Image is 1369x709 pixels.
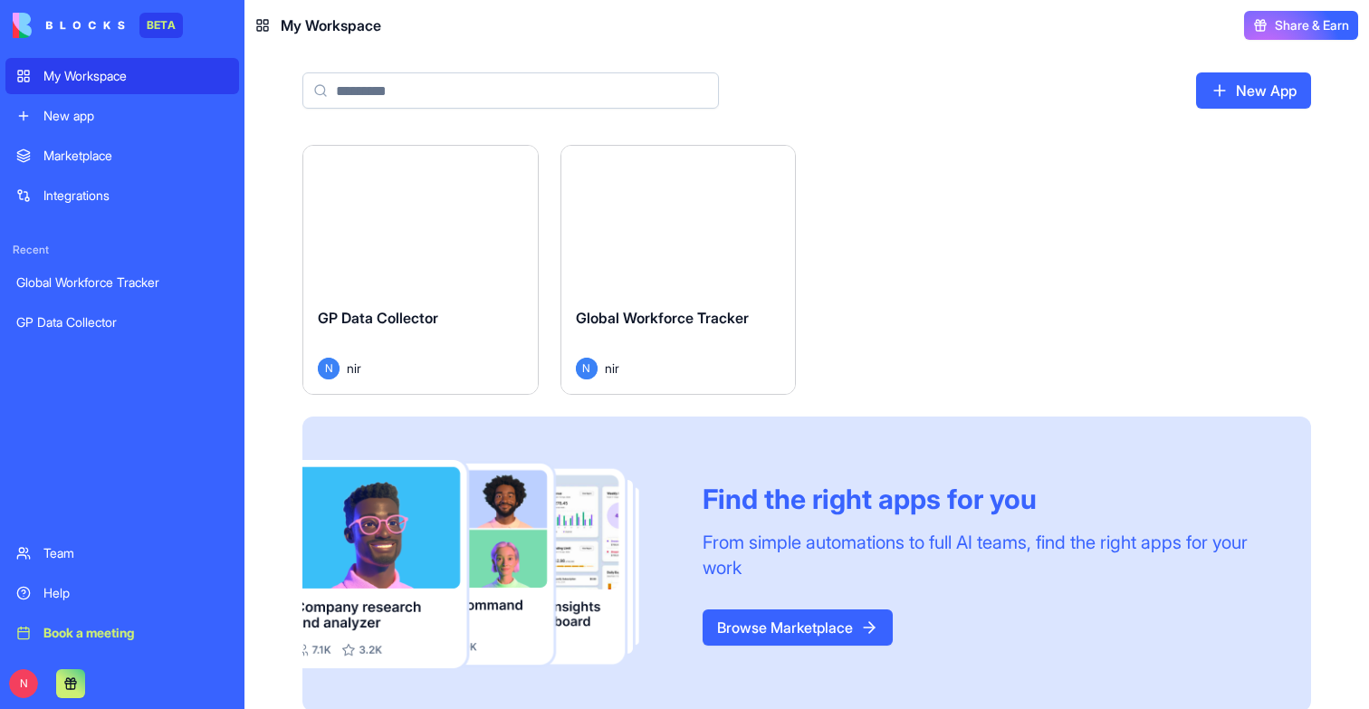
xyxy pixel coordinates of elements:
div: New app [43,107,228,125]
img: Frame_181_egmpey.png [302,460,674,668]
span: N [576,358,598,379]
a: Browse Marketplace [703,609,893,646]
div: GP Data Collector [16,313,228,331]
a: Help [5,575,239,611]
div: Find the right apps for you [703,483,1268,515]
span: nir [347,359,361,378]
div: My Workspace [43,67,228,85]
div: Team [43,544,228,562]
span: N [318,358,340,379]
span: Recent [5,243,239,257]
button: Share & Earn [1244,11,1358,40]
div: Book a meeting [43,624,228,642]
a: BETA [13,13,183,38]
div: BETA [139,13,183,38]
span: Share & Earn [1275,16,1349,34]
div: Help [43,584,228,602]
div: From simple automations to full AI teams, find the right apps for your work [703,530,1268,580]
img: logo [13,13,125,38]
a: Global Workforce TrackerNnir [560,145,797,395]
div: Integrations [43,187,228,205]
span: Global Workforce Tracker [576,309,749,327]
a: Global Workforce Tracker [5,264,239,301]
span: nir [605,359,619,378]
a: Marketplace [5,138,239,174]
a: New App [1196,72,1311,109]
a: New app [5,98,239,134]
div: Marketplace [43,147,228,165]
span: My Workspace [281,14,381,36]
a: Book a meeting [5,615,239,651]
a: Team [5,535,239,571]
a: Integrations [5,177,239,214]
a: GP Data Collector [5,304,239,340]
span: GP Data Collector [318,309,438,327]
span: N [9,669,38,698]
a: My Workspace [5,58,239,94]
div: Global Workforce Tracker [16,273,228,292]
a: GP Data CollectorNnir [302,145,539,395]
